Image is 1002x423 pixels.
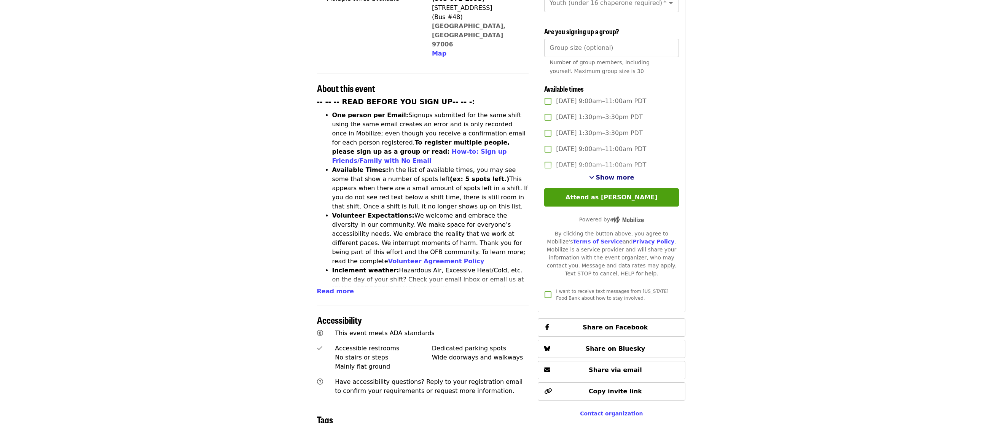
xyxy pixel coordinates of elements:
[335,353,432,362] div: No stairs or steps
[332,148,507,164] a: How-to: Sign up Friends/Family with No Email
[610,216,644,223] img: Powered by Mobilize
[589,173,634,182] button: See more timeslots
[332,267,399,274] strong: Inclement weather:
[317,313,362,326] span: Accessibility
[450,175,509,183] strong: (ex: 5 spots left.)
[317,81,375,95] span: About this event
[544,230,679,278] div: By clicking the button above, you agree to Mobilize's and . Mobilize is a service provider and wi...
[579,216,644,223] span: Powered by
[589,388,642,395] span: Copy invite link
[432,353,529,362] div: Wide doorways and walkways
[544,26,619,36] span: Are you signing up a group?
[317,287,354,296] button: Read more
[335,362,432,371] div: Mainly flat ground
[332,211,529,266] li: We welcome and embrace the diversity in our community. We make space for everyone’s accessibility...
[583,324,648,331] span: Share on Facebook
[432,22,506,48] a: [GEOGRAPHIC_DATA], [GEOGRAPHIC_DATA] 97006
[589,366,642,374] span: Share via email
[556,289,668,301] span: I want to receive text messages from [US_STATE] Food Bank about how to stay involved.
[388,258,484,265] a: Volunteer Agreement Policy
[432,13,523,22] div: (Bus #48)
[335,329,435,337] span: This event meets ADA standards
[573,239,623,245] a: Terms of Service
[332,111,409,119] strong: One person per Email:
[432,50,446,57] span: Map
[317,288,354,295] span: Read more
[596,174,634,181] span: Show more
[317,329,323,337] i: universal-access icon
[556,161,646,170] span: [DATE] 9:00am–11:00am PDT
[556,129,642,138] span: [DATE] 1:30pm–3:30pm PDT
[332,165,529,211] li: In the list of available times, you may see some that show a number of spots left This appears wh...
[580,410,643,417] a: Contact organization
[538,382,685,401] button: Copy invite link
[544,39,679,57] input: [object Object]
[317,345,322,352] i: check icon
[550,59,650,74] span: Number of group members, including yourself. Maximum group size is 30
[556,145,646,154] span: [DATE] 9:00am–11:00am PDT
[544,188,679,207] button: Attend as [PERSON_NAME]
[332,139,510,155] strong: To register multiple people, please sign up as a group or read:
[335,344,432,353] div: Accessible restrooms
[432,344,529,353] div: Dedicated parking spots
[317,98,475,106] strong: -- -- -- READ BEFORE YOU SIGN UP-- -- -:
[538,318,685,337] button: Share on Facebook
[544,84,584,94] span: Available times
[432,3,523,13] div: [STREET_ADDRESS]
[335,378,523,394] span: Have accessibility questions? Reply to your registration email to confirm your requirements or re...
[332,111,529,165] li: Signups submitted for the same shift using the same email creates an error and is only recorded o...
[586,345,645,352] span: Share on Bluesky
[432,49,446,58] button: Map
[332,266,529,312] li: Hazardous Air, Excessive Heat/Cold, etc. on the day of your shift? Check your email inbox or emai...
[317,378,323,385] i: question-circle icon
[556,113,642,122] span: [DATE] 1:30pm–3:30pm PDT
[332,212,415,219] strong: Volunteer Expectations:
[332,166,389,173] strong: Available Times:
[556,97,646,106] span: [DATE] 9:00am–11:00am PDT
[538,340,685,358] button: Share on Bluesky
[538,361,685,379] button: Share via email
[632,239,674,245] a: Privacy Policy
